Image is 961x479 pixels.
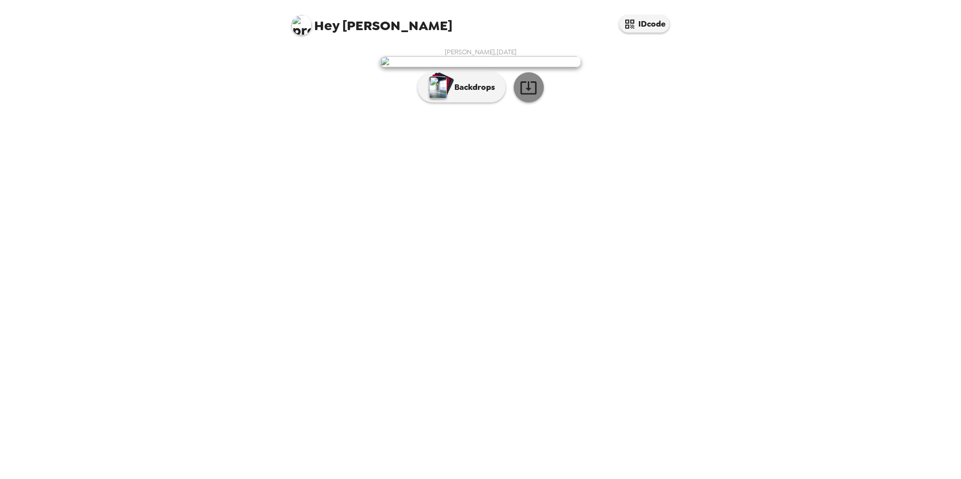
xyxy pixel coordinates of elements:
[314,17,339,35] span: Hey
[380,56,581,67] img: user
[292,15,312,35] img: profile pic
[619,15,669,33] button: IDcode
[292,10,452,33] span: [PERSON_NAME]
[449,81,495,93] p: Backdrops
[445,48,517,56] span: [PERSON_NAME] , [DATE]
[418,72,506,102] button: Backdrops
